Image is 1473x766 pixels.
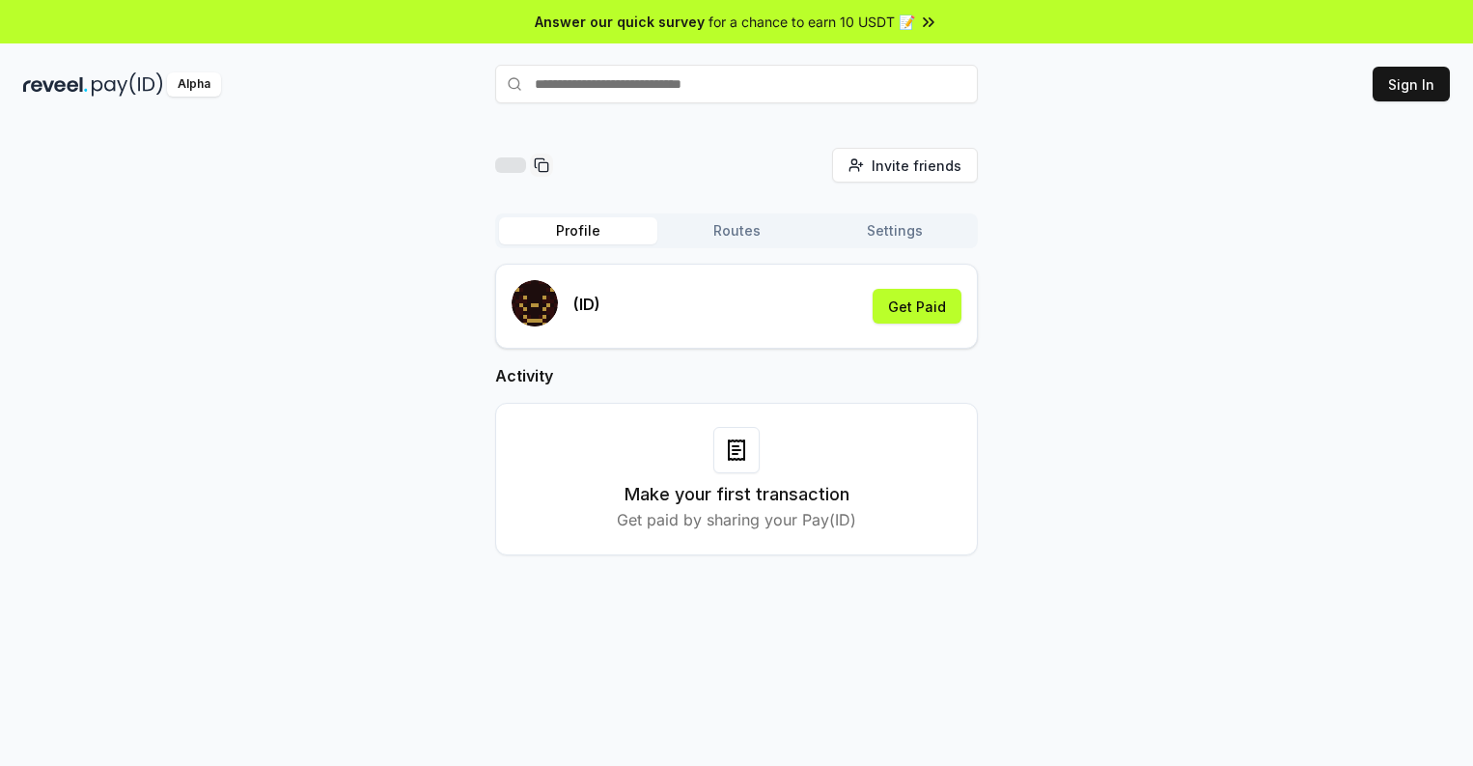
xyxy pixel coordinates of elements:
span: Invite friends [872,156,961,176]
img: pay_id [92,72,163,97]
button: Routes [657,217,816,244]
h3: Make your first transaction [625,481,849,508]
button: Get Paid [873,289,961,324]
span: for a chance to earn 10 USDT 📝 [709,12,915,32]
p: Get paid by sharing your Pay(ID) [617,508,856,531]
div: Alpha [167,72,221,97]
p: (ID) [573,293,600,316]
button: Settings [816,217,974,244]
button: Sign In [1373,67,1450,101]
button: Invite friends [832,148,978,183]
button: Profile [499,217,657,244]
span: Answer our quick survey [535,12,705,32]
img: reveel_dark [23,72,88,97]
h2: Activity [495,364,978,387]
